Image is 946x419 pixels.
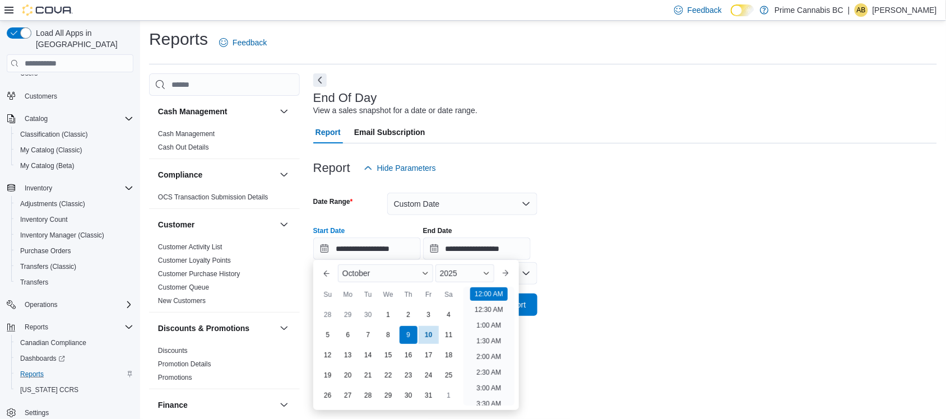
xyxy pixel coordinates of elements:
input: Dark Mode [731,4,754,16]
div: day-25 [440,366,458,384]
a: Customer Queue [158,283,209,291]
div: day-28 [319,306,337,324]
a: Dashboards [16,352,69,365]
span: Canadian Compliance [16,336,133,350]
span: Promotions [158,373,192,382]
button: Classification (Classic) [11,127,138,142]
div: Tu [359,286,377,304]
a: Customers [20,90,62,103]
a: Promotions [158,374,192,381]
span: AB [857,3,866,17]
span: Catalog [20,112,133,125]
p: [PERSON_NAME] [873,3,937,17]
span: Reports [25,323,48,332]
div: Compliance [149,190,300,208]
div: day-22 [379,366,397,384]
span: Email Subscription [354,121,425,143]
label: Date Range [313,197,353,206]
div: day-13 [339,346,357,364]
span: Purchase Orders [16,244,133,258]
button: Custom Date [387,193,537,215]
p: | [848,3,850,17]
div: day-17 [420,346,438,364]
a: OCS Transaction Submission Details [158,193,268,201]
div: day-18 [440,346,458,364]
div: day-27 [339,387,357,404]
button: Customer [277,218,291,231]
div: day-23 [400,366,418,384]
a: Classification (Classic) [16,128,92,141]
button: Canadian Compliance [11,335,138,351]
span: October [342,269,370,278]
button: Inventory Manager (Classic) [11,227,138,243]
button: Operations [20,298,62,311]
span: Settings [25,408,49,417]
div: day-8 [379,326,397,344]
button: Discounts & Promotions [277,322,291,335]
h3: Compliance [158,169,202,180]
label: End Date [423,226,452,235]
div: day-24 [420,366,438,384]
button: Catalog [20,112,52,125]
a: Customer Purchase History [158,270,240,278]
a: Customer Activity List [158,243,222,251]
span: Customers [20,89,133,103]
div: Su [319,286,337,304]
span: Customer Activity List [158,243,222,252]
span: Reports [20,370,44,379]
button: Inventory [2,180,138,196]
span: Purchase Orders [20,246,71,255]
a: Discounts [158,347,188,355]
span: Inventory [20,181,133,195]
p: Prime Cannabis BC [775,3,843,17]
span: OCS Transaction Submission Details [158,193,268,202]
h3: End Of Day [313,91,377,105]
div: day-15 [379,346,397,364]
span: Catalog [25,114,48,123]
div: October, 2025 [318,305,459,406]
button: Next [313,73,327,87]
li: 12:30 AM [470,303,508,316]
button: Cash Management [158,106,275,117]
span: Dashboards [20,354,65,363]
button: My Catalog (Classic) [11,142,138,158]
span: Discounts [158,346,188,355]
h3: Cash Management [158,106,228,117]
span: Classification (Classic) [16,128,133,141]
button: Customer [158,219,275,230]
div: Fr [420,286,438,304]
div: day-28 [359,387,377,404]
span: Classification (Classic) [20,130,88,139]
span: Customer Queue [158,283,209,292]
a: Transfers [16,276,53,289]
a: My Catalog (Beta) [16,159,79,173]
button: [US_STATE] CCRS [11,382,138,398]
span: Customers [25,92,57,101]
div: day-16 [400,346,418,364]
div: Button. Open the year selector. 2025 is currently selected. [435,264,494,282]
a: Dashboards [11,351,138,366]
div: Mo [339,286,357,304]
h1: Reports [149,28,208,50]
button: Reports [20,320,53,334]
button: My Catalog (Beta) [11,158,138,174]
span: Inventory Manager (Classic) [16,229,133,242]
div: day-26 [319,387,337,404]
button: Operations [2,297,138,313]
button: Transfers (Classic) [11,259,138,274]
span: Adjustments (Classic) [16,197,133,211]
div: day-10 [420,326,438,344]
span: 2025 [440,269,457,278]
a: Transfers (Classic) [16,260,81,273]
a: Adjustments (Classic) [16,197,90,211]
a: Reports [16,367,48,381]
span: Promotion Details [158,360,211,369]
div: day-20 [339,366,357,384]
div: Sa [440,286,458,304]
button: Next month [497,264,514,282]
button: Finance [158,399,275,411]
span: Canadian Compliance [20,338,86,347]
div: day-6 [339,326,357,344]
span: [US_STATE] CCRS [20,385,78,394]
